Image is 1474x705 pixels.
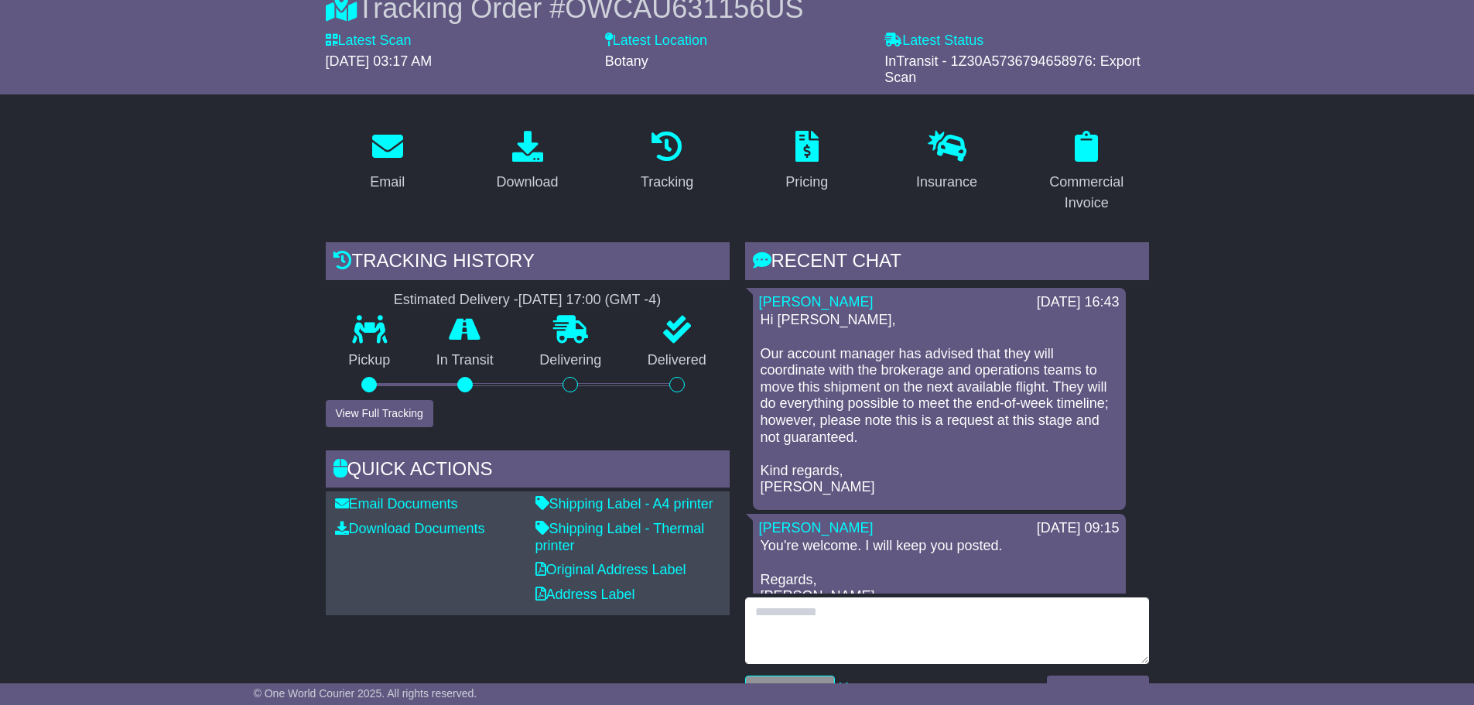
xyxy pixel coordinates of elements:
[759,520,874,536] a: [PERSON_NAME]
[335,521,485,536] a: Download Documents
[745,242,1149,284] div: RECENT CHAT
[370,172,405,193] div: Email
[775,125,838,198] a: Pricing
[518,292,661,309] div: [DATE] 17:00 (GMT -4)
[535,562,686,577] a: Original Address Label
[761,312,1118,496] p: Hi [PERSON_NAME], Our account manager has advised that they will coordinate with the brokerage an...
[254,687,477,700] span: © One World Courier 2025. All rights reserved.
[496,172,558,193] div: Download
[326,53,433,69] span: [DATE] 03:17 AM
[785,172,828,193] div: Pricing
[631,125,703,198] a: Tracking
[605,33,707,50] label: Latest Location
[413,352,517,369] p: In Transit
[326,292,730,309] div: Estimated Delivery -
[906,125,987,198] a: Insurance
[535,496,713,512] a: Shipping Label - A4 printer
[916,172,977,193] div: Insurance
[517,352,625,369] p: Delivering
[335,496,458,512] a: Email Documents
[884,33,983,50] label: Latest Status
[326,352,414,369] p: Pickup
[1035,172,1139,214] div: Commercial Invoice
[326,242,730,284] div: Tracking history
[624,352,730,369] p: Delivered
[535,521,705,553] a: Shipping Label - Thermal printer
[884,53,1141,86] span: InTransit - 1Z30A5736794658976: Export Scan
[326,400,433,427] button: View Full Tracking
[761,538,1118,604] p: You're welcome. I will keep you posted. Regards, [PERSON_NAME]
[1047,676,1148,703] button: Send a Message
[535,587,635,602] a: Address Label
[605,53,648,69] span: Botany
[326,33,412,50] label: Latest Scan
[1037,294,1120,311] div: [DATE] 16:43
[360,125,415,198] a: Email
[486,125,568,198] a: Download
[326,450,730,492] div: Quick Actions
[641,172,693,193] div: Tracking
[759,294,874,310] a: [PERSON_NAME]
[1024,125,1149,219] a: Commercial Invoice
[1037,520,1120,537] div: [DATE] 09:15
